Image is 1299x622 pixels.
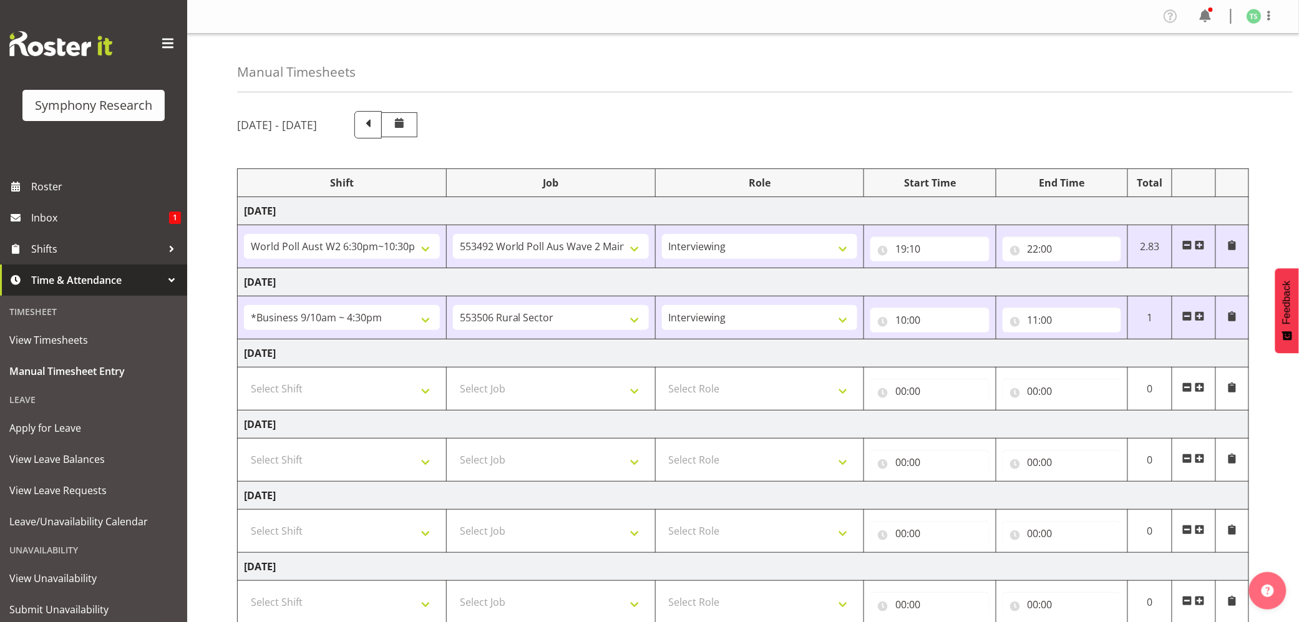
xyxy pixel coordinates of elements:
[9,450,178,469] span: View Leave Balances
[1262,585,1274,597] img: help-xxl-2.png
[9,419,178,437] span: Apply for Leave
[1003,592,1121,617] input: Click to select...
[662,175,858,190] div: Role
[3,356,184,387] a: Manual Timesheet Entry
[31,208,169,227] span: Inbox
[9,569,178,588] span: View Unavailability
[1134,175,1165,190] div: Total
[9,512,178,531] span: Leave/Unavailability Calendar
[169,211,181,224] span: 1
[3,412,184,444] a: Apply for Leave
[238,553,1249,581] td: [DATE]
[1128,367,1172,411] td: 0
[238,411,1249,439] td: [DATE]
[1128,225,1172,268] td: 2.83
[244,175,440,190] div: Shift
[1003,379,1121,404] input: Click to select...
[9,600,178,619] span: Submit Unavailability
[1003,175,1121,190] div: End Time
[1247,9,1262,24] img: tanya-stebbing1954.jpg
[3,387,184,412] div: Leave
[238,268,1249,296] td: [DATE]
[3,537,184,563] div: Unavailability
[237,118,317,132] h5: [DATE] - [DATE]
[9,362,178,381] span: Manual Timesheet Entry
[3,475,184,506] a: View Leave Requests
[1128,439,1172,482] td: 0
[3,299,184,324] div: Timesheet
[9,331,178,349] span: View Timesheets
[238,482,1249,510] td: [DATE]
[1128,296,1172,339] td: 1
[1282,281,1293,324] span: Feedback
[3,506,184,537] a: Leave/Unavailability Calendar
[870,592,989,617] input: Click to select...
[237,65,356,79] h4: Manual Timesheets
[3,563,184,594] a: View Unavailability
[31,177,181,196] span: Roster
[453,175,649,190] div: Job
[1128,510,1172,553] td: 0
[31,271,162,289] span: Time & Attendance
[870,521,989,546] input: Click to select...
[35,96,152,115] div: Symphony Research
[1003,236,1121,261] input: Click to select...
[3,444,184,475] a: View Leave Balances
[31,240,162,258] span: Shifts
[1003,521,1121,546] input: Click to select...
[1003,308,1121,333] input: Click to select...
[870,175,989,190] div: Start Time
[870,450,989,475] input: Click to select...
[870,236,989,261] input: Click to select...
[9,31,112,56] img: Rosterit website logo
[238,339,1249,367] td: [DATE]
[870,379,989,404] input: Click to select...
[1003,450,1121,475] input: Click to select...
[238,197,1249,225] td: [DATE]
[9,481,178,500] span: View Leave Requests
[870,308,989,333] input: Click to select...
[3,324,184,356] a: View Timesheets
[1275,268,1299,353] button: Feedback - Show survey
